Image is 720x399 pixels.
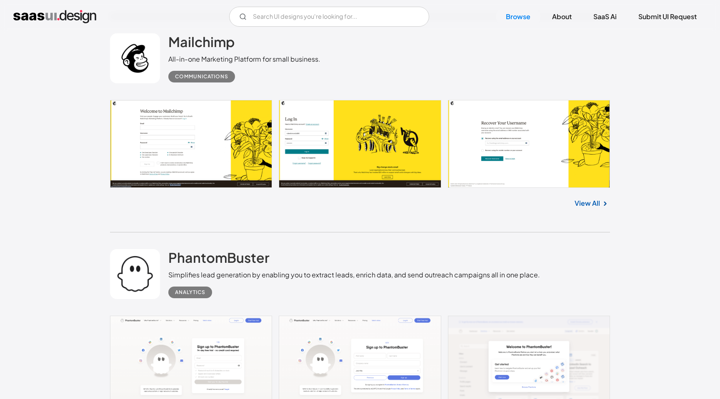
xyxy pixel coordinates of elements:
a: home [13,10,96,23]
a: Submit UI Request [628,7,707,26]
h2: PhantomBuster [168,249,270,266]
a: PhantomBuster [168,249,270,270]
h2: Mailchimp [168,33,235,50]
a: SaaS Ai [583,7,627,26]
div: All-in-one Marketing Platform for small business. [168,54,320,64]
a: Browse [496,7,540,26]
form: Email Form [229,7,429,27]
input: Search UI designs you're looking for... [229,7,429,27]
div: Simplifies lead generation by enabling you to extract leads, enrich data, and send outreach campa... [168,270,540,280]
a: Mailchimp [168,33,235,54]
a: View All [575,198,600,208]
div: Analytics [175,287,205,297]
a: About [542,7,582,26]
div: Communications [175,72,228,82]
